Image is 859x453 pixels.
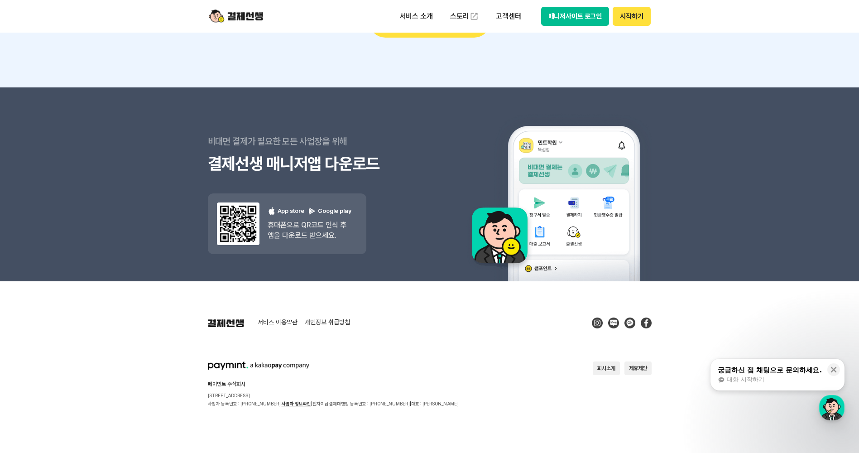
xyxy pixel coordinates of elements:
[60,287,117,310] a: 대화
[83,301,94,308] span: 대화
[593,361,620,375] button: 회사소개
[541,7,609,26] button: 매니저사이트 로그인
[268,207,304,216] p: App store
[311,401,312,406] span: |
[117,287,174,310] a: 설정
[282,401,311,406] a: 사업자 정보확인
[208,130,430,153] p: 비대면 결제가 필요한 모든 사업장을 위해
[444,7,485,25] a: 스토리
[460,89,652,281] img: 앱 예시 이미지
[208,319,244,327] img: 결제선생 로고
[592,318,603,328] img: Instagram
[208,361,309,370] img: paymint logo
[208,391,459,400] p: [STREET_ADDRESS]
[394,8,439,24] p: 서비스 소개
[489,8,527,24] p: 고객센터
[641,318,652,328] img: Facebook
[258,319,298,327] a: 서비스 이용약관
[268,220,351,241] p: 휴대폰으로 QR코드 인식 후 앱을 다운로드 받으세요.
[305,319,350,327] a: 개인정보 취급방침
[29,301,34,308] span: 홈
[208,381,459,387] h2: 페이민트 주식회사
[624,361,652,375] button: 제휴제안
[470,12,479,21] img: 외부 도메인 오픈
[140,301,151,308] span: 설정
[3,287,60,310] a: 홈
[209,8,263,25] img: logo
[308,207,316,215] img: 구글 플레이 로고
[608,318,619,328] img: Blog
[208,153,430,175] h3: 결제선생 매니저앱 다운로드
[410,401,411,406] span: |
[613,7,650,26] button: 시작하기
[624,318,635,328] img: Kakao Talk
[268,207,276,215] img: 애플 로고
[308,207,351,216] p: Google play
[217,202,259,245] img: 앱 다운도르드 qr
[208,400,459,408] p: 사업자 등록번호 : [PHONE_NUMBER] 전자지급결제대행업 등록번호 : [PHONE_NUMBER] 대표 : [PERSON_NAME]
